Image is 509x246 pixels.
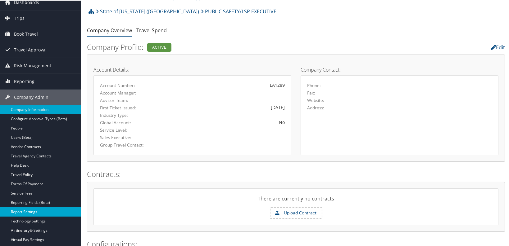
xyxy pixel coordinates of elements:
label: Sales Executive: [100,134,155,140]
label: Industry Type: [100,112,155,118]
label: Group Travel Contact: [100,141,155,147]
label: First Ticket Issued: [100,104,155,110]
div: [DATE] [165,103,285,110]
label: Advisor Team: [100,97,155,103]
span: Book Travel [14,26,38,41]
h2: Company Profile: [87,41,362,52]
a: Travel Spend [136,26,167,33]
label: Address: [307,104,324,110]
a: Company Overview [87,26,132,33]
label: Account Number: [100,82,155,88]
label: Website: [307,97,324,103]
label: Service Level: [100,126,155,133]
label: Global Account: [100,119,155,125]
div: No [165,118,285,125]
span: Reporting [14,73,34,89]
h4: Company Contact: [301,67,498,72]
h2: Contracts: [87,168,505,179]
div: Active [147,42,171,51]
span: Travel Approval [14,42,47,57]
div: LA1289 [165,81,285,88]
label: Phone: [307,82,321,88]
span: Trips [14,10,25,25]
span: Company Admin [14,89,48,104]
div: There are currently no contracts [94,194,498,207]
h4: Account Details: [93,67,291,72]
span: Risk Management [14,57,51,73]
a: PUBLIC SAFETY/LSP EXECUTIVE [201,5,276,17]
a: Edit [491,43,505,50]
label: Fax: [307,89,315,95]
label: Upload Contract [270,207,322,218]
label: Account Manager: [100,89,155,95]
a: State of [US_STATE] ([GEOGRAPHIC_DATA]) [96,5,199,17]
